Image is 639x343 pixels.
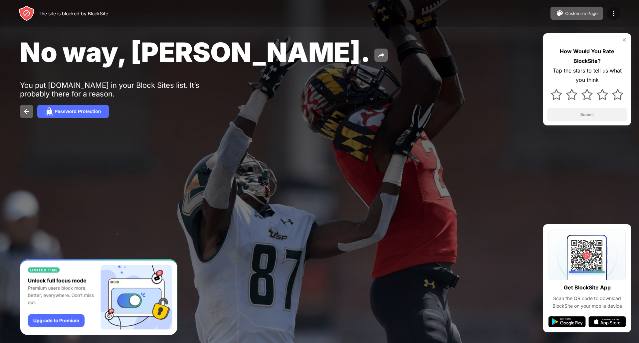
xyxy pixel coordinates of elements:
[566,89,577,100] img: star.svg
[612,89,623,100] img: star.svg
[588,316,626,327] img: app-store.svg
[19,5,35,21] img: header-logo.svg
[551,89,562,100] img: star.svg
[55,109,101,114] div: Password Protection
[556,9,564,17] img: pallet.svg
[565,11,598,16] div: Customize Page
[39,11,108,16] div: The site is blocked by BlockSite
[564,283,611,292] div: Get BlockSite App
[548,295,626,310] div: Scan the QR code to download BlockSite on your mobile device
[20,36,370,68] span: No way, [PERSON_NAME].
[597,89,608,100] img: star.svg
[45,107,53,115] img: password.svg
[547,47,627,66] div: How Would You Rate BlockSite?
[547,66,627,85] div: Tap the stars to tell us what you think
[377,51,385,59] img: share.svg
[548,230,626,280] img: qrcode.svg
[20,259,177,335] iframe: Banner
[550,7,603,20] button: Customize Page
[581,89,593,100] img: star.svg
[23,107,31,115] img: back.svg
[622,37,627,43] img: rate-us-close.svg
[547,108,627,121] button: Submit
[20,81,226,98] div: You put [DOMAIN_NAME] in your Block Sites list. It’s probably there for a reason.
[610,9,618,17] img: menu-icon.svg
[548,316,586,327] img: google-play.svg
[37,105,109,118] button: Password Protection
